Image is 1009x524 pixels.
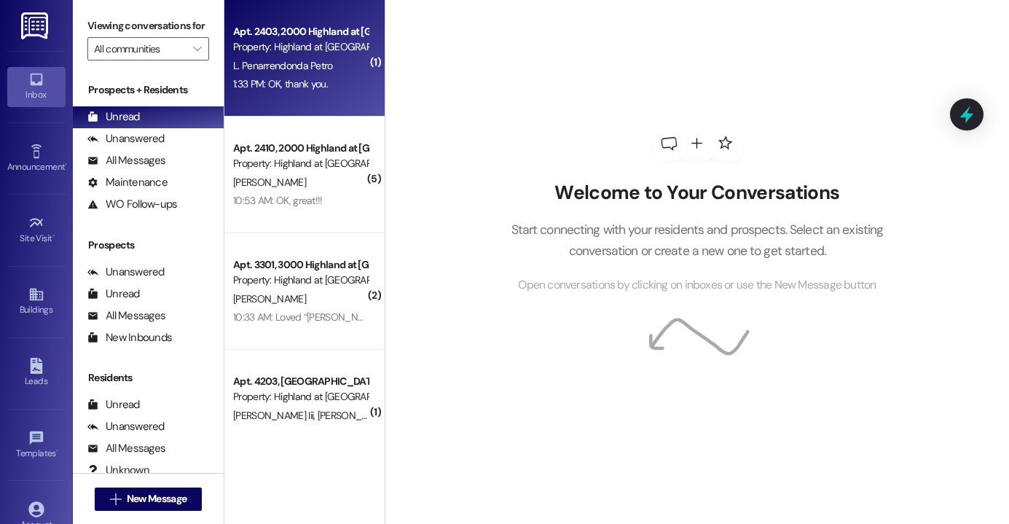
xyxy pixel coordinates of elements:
div: All Messages [87,153,165,168]
div: Unanswered [87,419,165,434]
div: All Messages [87,441,165,456]
img: ResiDesk Logo [21,12,51,39]
div: Property: Highland at [GEOGRAPHIC_DATA] [233,156,368,171]
div: 1:33 PM: OK, thank you. [233,77,328,90]
a: Templates • [7,426,66,465]
div: Prospects + Residents [73,82,224,98]
h2: Welcome to Your Conversations [489,181,906,205]
div: Apt. 4203, [GEOGRAPHIC_DATA] at [GEOGRAPHIC_DATA] [233,374,368,389]
label: Viewing conversations for [87,15,209,37]
div: Unread [87,397,140,412]
span: [PERSON_NAME] Iii [233,409,318,422]
div: Unread [87,109,140,125]
div: Apt. 3301, 3000 Highland at [GEOGRAPHIC_DATA] [233,257,368,273]
div: Apt. 2403, 2000 Highland at [GEOGRAPHIC_DATA] [233,24,368,39]
i:  [110,493,121,505]
div: WO Follow-ups [87,197,177,212]
div: Maintenance [87,175,168,190]
button: New Message [95,488,203,511]
div: New Inbounds [87,330,172,345]
i:  [193,43,201,55]
span: • [52,231,55,241]
div: Residents [73,370,224,386]
a: Inbox [7,67,66,106]
a: Leads [7,353,66,393]
span: L. Penarrendonda Petro [233,59,333,72]
span: • [56,446,58,456]
input: All communities [94,37,186,60]
span: • [65,160,67,170]
div: Unknown [87,463,149,478]
span: Open conversations by clicking on inboxes or use the New Message button [518,276,876,294]
p: Start connecting with your residents and prospects. Select an existing conversation or create a n... [489,219,906,261]
span: New Message [127,491,187,507]
span: [PERSON_NAME] [233,176,306,189]
div: Property: Highland at [GEOGRAPHIC_DATA] [233,39,368,55]
div: 10:53 AM: OK, great!!! [233,194,323,207]
div: Prospects [73,238,224,253]
div: Property: Highland at [GEOGRAPHIC_DATA] [233,273,368,288]
span: [PERSON_NAME] [317,409,390,422]
a: Site Visit • [7,211,66,250]
a: Buildings [7,282,66,321]
div: Unanswered [87,131,165,146]
span: [PERSON_NAME] [233,292,306,305]
div: All Messages [87,308,165,324]
div: Unread [87,286,140,302]
div: 10:33 AM: Loved “[PERSON_NAME] (Highland at [GEOGRAPHIC_DATA]): Thank you, I have submitted that ... [233,310,756,324]
div: Property: Highland at [GEOGRAPHIC_DATA] [233,389,368,404]
div: Apt. 2410, 2000 Highland at [GEOGRAPHIC_DATA] [233,141,368,156]
div: Unanswered [87,265,165,280]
